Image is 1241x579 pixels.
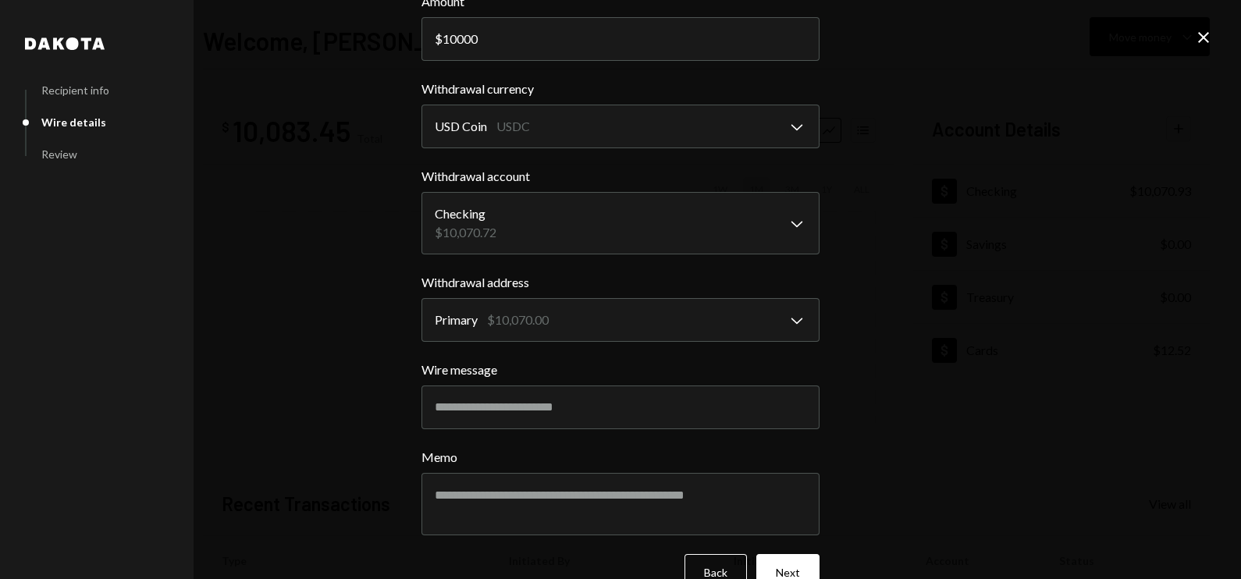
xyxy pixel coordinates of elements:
[421,273,820,292] label: Withdrawal address
[435,31,443,46] div: $
[421,167,820,186] label: Withdrawal account
[421,192,820,254] button: Withdrawal account
[421,361,820,379] label: Wire message
[41,83,109,97] div: Recipient info
[496,117,530,136] div: USDC
[421,448,820,467] label: Memo
[421,105,820,148] button: Withdrawal currency
[41,115,106,129] div: Wire details
[421,298,820,342] button: Withdrawal address
[421,80,820,98] label: Withdrawal currency
[487,311,549,329] div: $10,070.00
[41,147,77,161] div: Review
[421,17,820,61] input: 0.00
